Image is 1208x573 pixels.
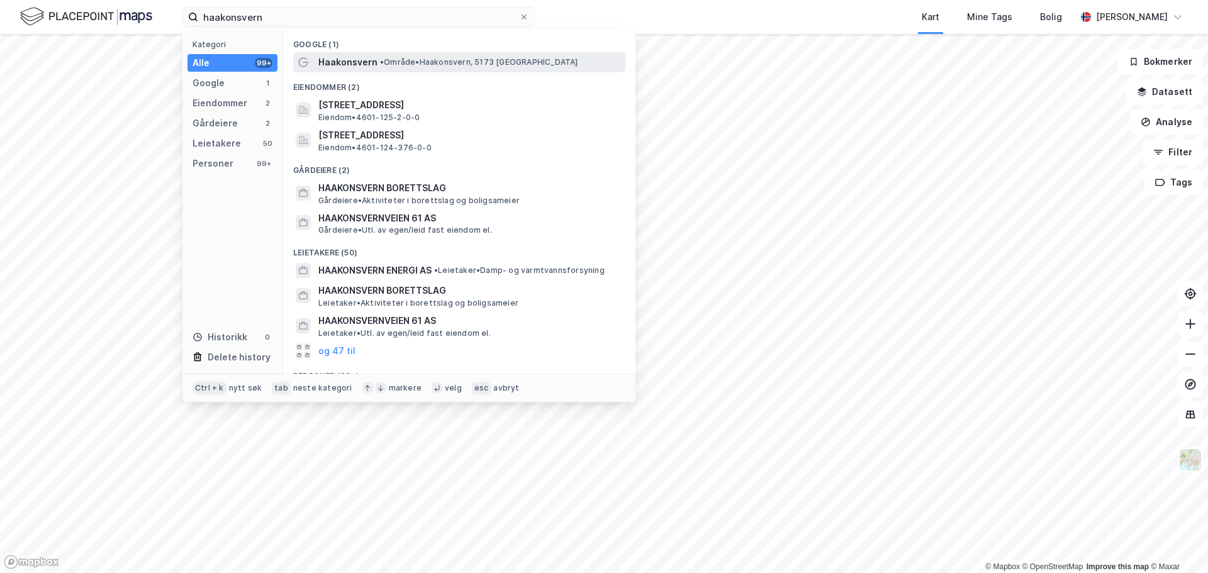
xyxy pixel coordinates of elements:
[434,265,438,275] span: •
[255,58,272,68] div: 99+
[193,382,226,394] div: Ctrl + k
[1096,9,1168,25] div: [PERSON_NAME]
[193,55,210,70] div: Alle
[272,382,291,394] div: tab
[1126,79,1203,104] button: Datasett
[193,40,277,49] div: Kategori
[318,263,432,278] span: HAAKONSVERN ENERGI AS
[1022,562,1083,571] a: OpenStreetMap
[193,156,233,171] div: Personer
[1087,562,1149,571] a: Improve this map
[318,55,377,70] span: Haakonsvern
[1145,513,1208,573] div: Kontrollprogram for chat
[262,118,272,128] div: 2
[262,332,272,342] div: 0
[193,75,225,91] div: Google
[1143,140,1203,165] button: Filter
[380,57,384,67] span: •
[318,328,491,338] span: Leietaker • Utl. av egen/leid fast eiendom el.
[318,283,620,298] span: HAAKONSVERN BORETTSLAG
[318,113,420,123] span: Eiendom • 4601-125-2-0-0
[318,143,432,153] span: Eiendom • 4601-124-376-0-0
[283,361,635,384] div: Personer (99+)
[1130,109,1203,135] button: Analyse
[193,136,241,151] div: Leietakere
[229,383,262,393] div: nytt søk
[318,343,355,359] button: og 47 til
[262,138,272,148] div: 50
[1144,170,1203,195] button: Tags
[922,9,939,25] div: Kart
[193,330,247,345] div: Historikk
[4,555,59,569] a: Mapbox homepage
[1040,9,1062,25] div: Bolig
[20,6,152,28] img: logo.f888ab2527a4732fd821a326f86c7f29.svg
[193,116,238,131] div: Gårdeiere
[1145,513,1208,573] iframe: Chat Widget
[283,72,635,95] div: Eiendommer (2)
[389,383,422,393] div: markere
[445,383,462,393] div: velg
[472,382,491,394] div: esc
[208,350,271,365] div: Delete history
[434,265,605,275] span: Leietaker • Damp- og varmtvannsforsyning
[318,313,620,328] span: HAAKONSVERNVEIEN 61 AS
[318,298,518,308] span: Leietaker • Aktiviteter i borettslag og boligsameier
[318,128,620,143] span: [STREET_ADDRESS]
[318,225,492,235] span: Gårdeiere • Utl. av egen/leid fast eiendom el.
[283,155,635,178] div: Gårdeiere (2)
[318,97,620,113] span: [STREET_ADDRESS]
[262,78,272,88] div: 1
[318,181,620,196] span: HAAKONSVERN BORETTSLAG
[283,238,635,260] div: Leietakere (50)
[1118,49,1203,74] button: Bokmerker
[283,30,635,52] div: Google (1)
[262,98,272,108] div: 2
[493,383,519,393] div: avbryt
[318,196,520,206] span: Gårdeiere • Aktiviteter i borettslag og boligsameier
[380,57,578,67] span: Område • Haakonsvern, 5173 [GEOGRAPHIC_DATA]
[293,383,352,393] div: neste kategori
[198,8,519,26] input: Søk på adresse, matrikkel, gårdeiere, leietakere eller personer
[967,9,1012,25] div: Mine Tags
[255,159,272,169] div: 99+
[1178,448,1202,472] img: Z
[193,96,247,111] div: Eiendommer
[318,211,620,226] span: HAAKONSVERNVEIEN 61 AS
[985,562,1020,571] a: Mapbox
